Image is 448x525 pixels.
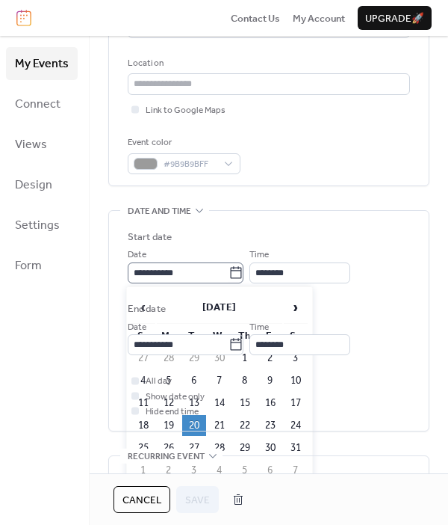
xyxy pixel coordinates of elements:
[6,47,78,80] a: My Events
[231,10,280,25] a: Contact Us
[249,320,269,335] span: Time
[293,10,345,25] a: My Account
[15,214,60,238] span: Settings
[128,135,237,150] div: Event color
[15,93,60,117] span: Connect
[6,209,78,242] a: Settings
[122,493,161,508] span: Cancel
[128,301,166,316] div: End date
[15,52,69,76] span: My Events
[249,248,269,262] span: Time
[164,157,217,172] span: #9B9B9BFF
[15,174,52,197] span: Design
[231,11,280,26] span: Contact Us
[6,87,78,120] a: Connect
[128,320,146,335] span: Date
[6,128,78,161] a: Views
[15,133,47,157] span: Views
[6,168,78,201] a: Design
[146,103,225,118] span: Link to Google Maps
[293,11,345,26] span: My Account
[365,11,424,26] span: Upgrade 🚀
[128,248,146,262] span: Date
[128,56,407,71] div: Location
[113,486,170,513] button: Cancel
[146,374,172,389] span: All day
[6,249,78,282] a: Form
[128,204,191,219] span: Date and time
[15,254,42,278] span: Form
[146,390,205,405] span: Show date only
[128,449,205,464] span: Recurring event
[358,6,432,30] button: Upgrade🚀
[16,10,31,26] img: logo
[146,405,199,420] span: Hide end time
[128,230,172,245] div: Start date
